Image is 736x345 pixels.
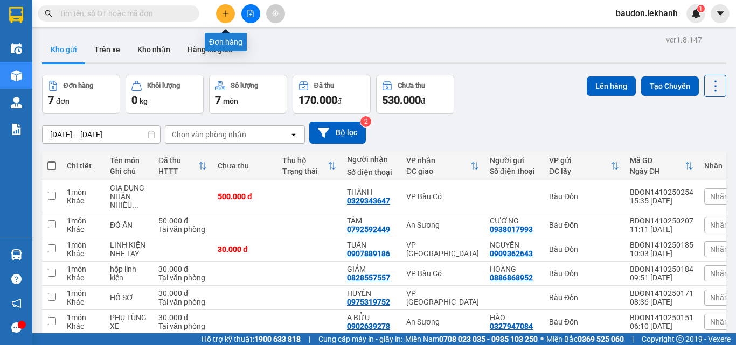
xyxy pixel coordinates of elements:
[215,94,221,107] span: 7
[630,225,693,234] div: 11:11 [DATE]
[110,293,148,302] div: HỒ SƠ
[490,167,538,175] div: Số điện thoại
[254,335,301,343] strong: 1900 633 818
[222,10,230,17] span: plus
[716,9,725,18] span: caret-down
[158,216,207,225] div: 50.000 đ
[282,156,328,165] div: Thu hộ
[67,196,99,205] div: Khác
[347,216,395,225] div: TÂM
[676,335,684,343] span: copyright
[347,188,395,196] div: THÀNH
[172,129,246,140] div: Chọn văn phòng nhận
[347,241,395,249] div: TUẤN
[630,156,685,165] div: Mã GD
[578,335,624,343] strong: 0369 525 060
[110,156,148,165] div: Tên món
[11,322,22,333] span: message
[56,97,70,105] span: đơn
[549,192,619,201] div: Bàu Đồn
[630,216,693,225] div: BDON1410250207
[179,37,241,62] button: Hàng đã giao
[630,298,693,306] div: 08:36 [DATE]
[406,156,470,165] div: VP nhận
[347,322,390,330] div: 0902639278
[347,265,395,273] div: GIẢM
[630,265,693,273] div: BDON1410250184
[158,225,207,234] div: Tại văn phòng
[11,124,22,135] img: solution-icon
[126,75,204,114] button: Khối lượng0kg
[67,265,99,273] div: 1 món
[309,122,366,144] button: Bộ lọc
[624,152,699,180] th: Toggle SortBy
[549,269,619,278] div: Bàu Đồn
[630,249,693,258] div: 10:03 [DATE]
[158,322,207,330] div: Tại văn phòng
[376,75,454,114] button: Chưa thu530.000đ
[110,265,148,282] div: hộp linh kiện
[158,273,207,282] div: Tại văn phòng
[241,4,260,23] button: file-add
[490,313,538,322] div: HÀO
[147,82,180,89] div: Khối lượng
[398,82,425,89] div: Chưa thu
[309,333,310,345] span: |
[544,152,624,180] th: Toggle SortBy
[711,4,730,23] button: caret-down
[318,333,402,345] span: Cung cấp máy in - giấy in:
[293,75,371,114] button: Đã thu170.000đ
[630,313,693,322] div: BDON1410250151
[132,201,138,209] span: ...
[347,313,395,322] div: A BỬU
[549,156,610,165] div: VP gửi
[153,152,212,180] th: Toggle SortBy
[347,249,390,258] div: 0907889186
[67,161,99,170] div: Chi tiết
[209,75,287,114] button: Số lượng7món
[607,6,686,20] span: baudon.lekhanh
[86,37,129,62] button: Trên xe
[347,196,390,205] div: 0329343647
[67,322,99,330] div: Khác
[48,94,54,107] span: 7
[110,167,148,175] div: Ghi chú
[129,37,179,62] button: Kho nhận
[630,196,693,205] div: 15:35 [DATE]
[64,82,93,89] div: Đơn hàng
[490,265,538,273] div: HOÀNG
[131,94,137,107] span: 0
[710,293,728,302] span: Nhãn
[549,293,619,302] div: Bàu Đồn
[549,167,610,175] div: ĐC lấy
[549,221,619,229] div: Bàu Đồn
[406,221,479,229] div: An Sương
[110,184,148,192] div: GIA DỤNG
[549,318,619,326] div: Bàu Đồn
[406,167,470,175] div: ĐC giao
[490,241,538,249] div: NGUYÊN
[347,289,395,298] div: HUYỀN
[45,10,52,17] span: search
[699,5,703,12] span: 1
[490,216,538,225] div: CƯỜNG
[347,298,390,306] div: 0975319752
[710,318,728,326] span: Nhãn
[710,245,728,254] span: Nhãn
[272,10,279,17] span: aim
[347,155,395,164] div: Người nhận
[347,273,390,282] div: 0828557557
[202,333,301,345] span: Hỗ trợ kỹ thuật:
[67,225,99,234] div: Khác
[630,289,693,298] div: BDON1410250171
[298,94,337,107] span: 170.000
[401,152,484,180] th: Toggle SortBy
[140,97,148,105] span: kg
[67,249,99,258] div: Khác
[67,273,99,282] div: Khác
[630,273,693,282] div: 09:51 [DATE]
[11,43,22,54] img: warehouse-icon
[11,249,22,260] img: warehouse-icon
[691,9,701,18] img: icon-new-feature
[110,241,148,249] div: LINH KIỆN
